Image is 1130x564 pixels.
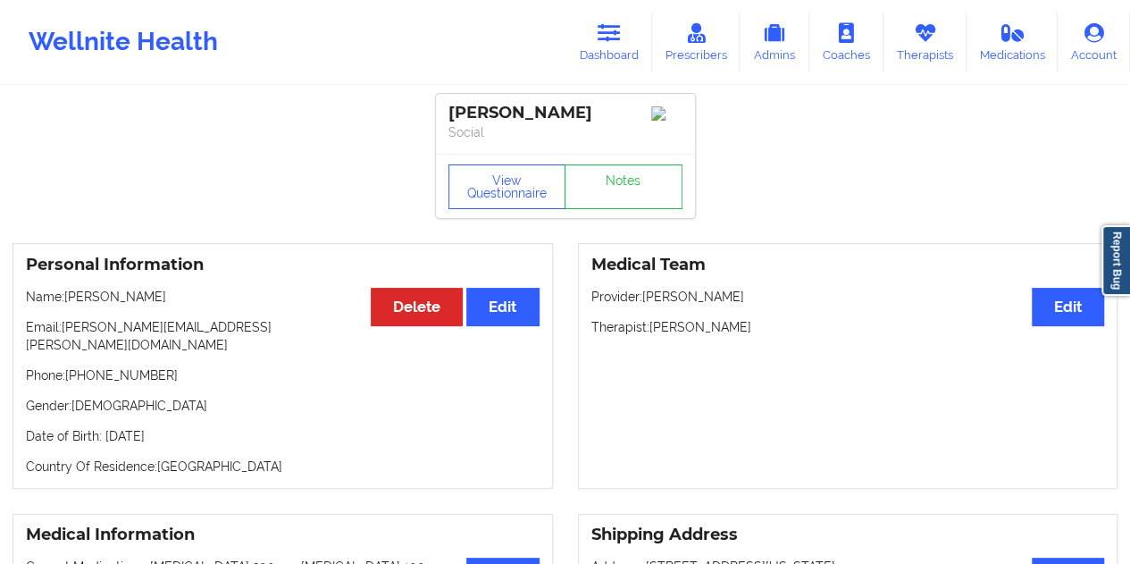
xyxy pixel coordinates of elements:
[26,255,540,275] h3: Personal Information
[26,397,540,415] p: Gender: [DEMOGRAPHIC_DATA]
[26,288,540,306] p: Name: [PERSON_NAME]
[809,13,883,72] a: Coaches
[448,103,682,123] div: [PERSON_NAME]
[1058,13,1130,72] a: Account
[591,318,1105,336] p: Therapist: [PERSON_NAME]
[591,525,1105,545] h3: Shipping Address
[26,366,540,384] p: Phone: [PHONE_NUMBER]
[26,525,540,545] h3: Medical Information
[883,13,967,72] a: Therapists
[448,123,682,141] p: Social
[565,164,682,209] a: Notes
[1101,225,1130,296] a: Report Bug
[591,255,1105,275] h3: Medical Team
[740,13,809,72] a: Admins
[371,288,463,326] button: Delete
[26,458,540,476] p: Country Of Residence: [GEOGRAPHIC_DATA]
[591,288,1105,306] p: Provider: [PERSON_NAME]
[566,13,652,72] a: Dashboard
[652,13,741,72] a: Prescribers
[26,318,540,354] p: Email: [PERSON_NAME][EMAIL_ADDRESS][PERSON_NAME][DOMAIN_NAME]
[1032,288,1104,326] button: Edit
[651,106,682,121] img: Image%2Fplaceholer-image.png
[967,13,1059,72] a: Medications
[466,288,539,326] button: Edit
[448,164,566,209] button: View Questionnaire
[26,427,540,445] p: Date of Birth: [DATE]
